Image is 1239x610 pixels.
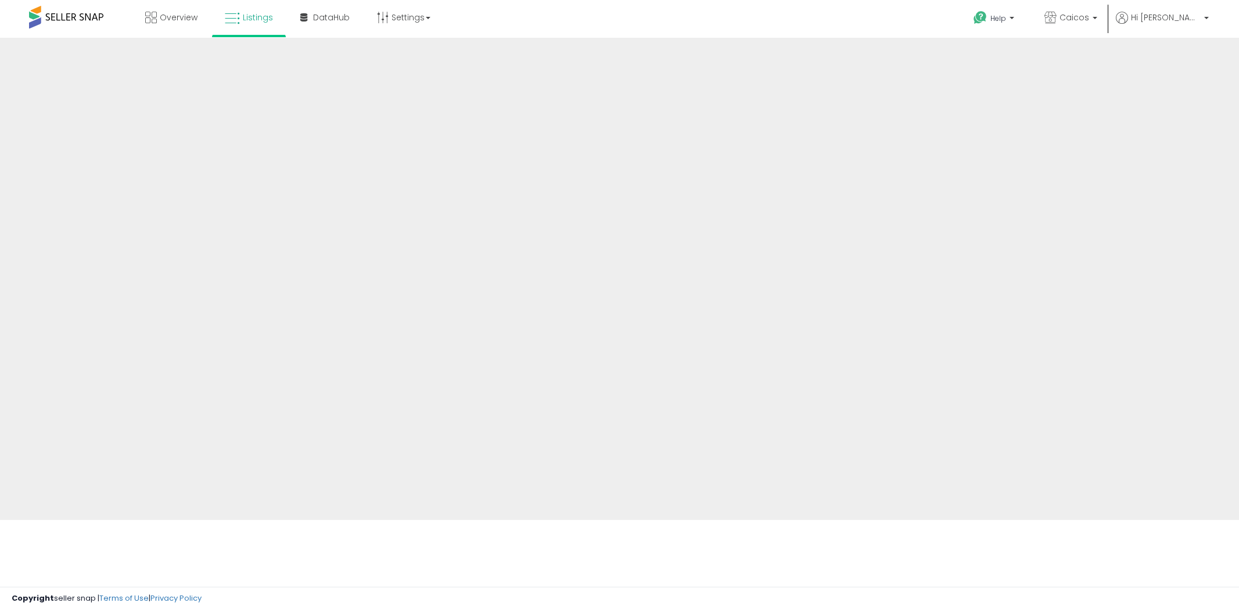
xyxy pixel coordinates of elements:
[964,2,1026,38] a: Help
[160,12,197,23] span: Overview
[243,12,273,23] span: Listings
[1060,12,1089,23] span: Caicos
[1116,12,1209,38] a: Hi [PERSON_NAME]
[1131,12,1201,23] span: Hi [PERSON_NAME]
[990,13,1006,23] span: Help
[313,12,350,23] span: DataHub
[973,10,987,25] i: Get Help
